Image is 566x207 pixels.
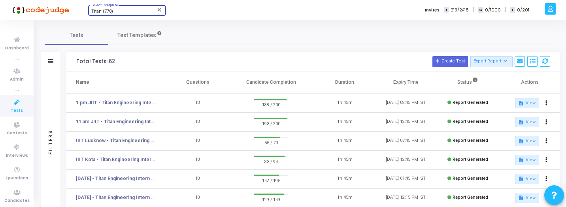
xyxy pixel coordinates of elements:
[518,195,524,201] mat-icon: description
[444,7,449,13] span: T
[314,151,375,169] td: 1h 45m
[314,72,375,94] th: Duration
[167,72,228,94] th: Questions
[518,157,524,163] mat-icon: description
[254,119,289,127] span: 193 / 200
[76,99,155,106] a: 1 pm JIIT - Titan Engineering Intern 2026
[453,138,488,143] span: Report Generated
[254,100,289,108] span: 188 / 200
[167,151,228,169] td: 18
[453,195,488,200] span: Report Generated
[10,2,69,18] img: logo
[76,175,155,182] a: [DATE] - Titan Engineering Intern 2026
[515,136,539,146] button: View
[453,176,488,181] span: Report Generated
[453,157,488,162] span: Report Generated
[432,56,468,67] button: Create Test
[76,58,115,65] div: Total Tests: 62
[518,176,524,182] mat-icon: description
[254,138,289,146] span: 55 / 73
[478,7,483,13] span: C
[167,132,228,151] td: 18
[499,72,560,94] th: Actions
[228,72,314,94] th: Candidate Completion
[76,156,155,163] a: IIIT Kota - Titan Engineering Intern 2026
[314,169,375,188] td: 1h 45m
[518,138,524,144] mat-icon: description
[375,72,436,94] th: Expiry Time
[167,113,228,132] td: 18
[167,169,228,188] td: 18
[91,9,113,14] span: Titan (770)
[76,118,155,125] a: 11 am JIIT - Titan Engineering Intern 2026
[505,6,506,14] span: |
[5,45,29,52] span: Dashboard
[517,7,529,13] span: 0/201
[76,137,155,144] a: IIIT Lucknow - Titan Engineering Intern 2026
[157,7,163,13] mat-icon: Clear
[6,152,28,159] span: Interviews
[470,56,513,67] button: Export Report
[254,195,289,203] span: 129 / 149
[314,113,375,132] td: 1h 45m
[436,72,499,94] th: Status
[4,198,30,204] span: Candidates
[167,94,228,113] td: 18
[76,194,155,201] a: [DATE] - Titan Engineering Intern 2026
[518,119,524,125] mat-icon: description
[70,31,83,40] span: Tests
[66,72,167,94] th: Name
[375,94,436,113] td: [DATE] 02:45 PM IST
[11,107,23,114] span: Tests
[375,169,436,188] td: [DATE] 01:45 PM IST
[314,94,375,113] td: 1h 45m
[515,117,539,127] button: View
[7,130,27,137] span: Contests
[314,132,375,151] td: 1h 45m
[47,98,54,185] div: Filters
[375,113,436,132] td: [DATE] 12:45 PM IST
[515,174,539,184] button: View
[375,151,436,169] td: [DATE] 12:45 PM IST
[254,157,289,165] span: 83 / 94
[6,175,28,182] span: Questions
[453,119,488,124] span: Report Generated
[425,7,441,13] label: Invites:
[515,155,539,165] button: View
[10,76,24,83] span: Admin
[117,31,156,40] span: Test Templates
[375,132,436,151] td: [DATE] 07:45 PM IST
[515,193,539,203] button: View
[518,100,524,106] mat-icon: description
[473,6,474,14] span: |
[510,7,515,13] span: I
[485,7,501,13] span: 0/1000
[254,176,289,184] span: 142 / 195
[453,100,488,105] span: Report Generated
[451,7,469,13] span: 213/2418
[515,98,539,108] button: View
